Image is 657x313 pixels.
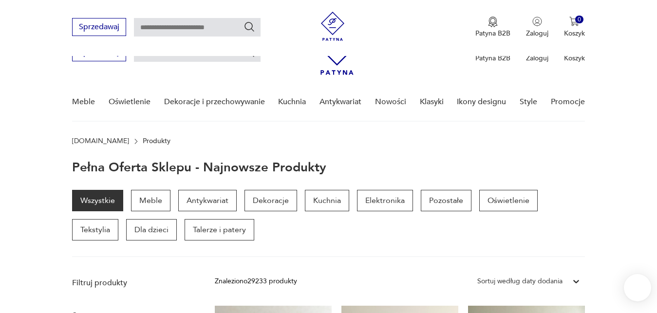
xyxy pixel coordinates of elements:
button: 0Koszyk [564,17,585,38]
div: Sortuj według daty dodania [477,276,563,287]
p: Produkty [143,137,170,145]
p: Zaloguj [526,29,548,38]
a: Kuchnia [278,83,306,121]
a: Oświetlenie [479,190,538,211]
p: Koszyk [564,29,585,38]
a: Dekoracje [244,190,297,211]
a: Ikony designu [457,83,506,121]
a: Sprzedawaj [72,24,126,31]
p: Patyna B2B [475,29,510,38]
a: Nowości [375,83,406,121]
button: Szukaj [244,21,255,33]
img: Ikona medalu [488,17,498,27]
a: Elektronika [357,190,413,211]
p: Zaloguj [526,54,548,63]
img: Patyna - sklep z meblami i dekoracjami vintage [318,12,347,41]
img: Ikonka użytkownika [532,17,542,26]
p: Koszyk [564,54,585,63]
a: Dekoracje i przechowywanie [164,83,265,121]
h1: Pełna oferta sklepu - najnowsze produkty [72,161,326,174]
a: Oświetlenie [109,83,150,121]
a: Style [520,83,537,121]
a: Meble [131,190,170,211]
button: Sprzedawaj [72,18,126,36]
a: Talerze i patery [185,219,254,240]
a: Tekstylia [72,219,118,240]
p: Patyna B2B [475,54,510,63]
a: Dla dzieci [126,219,177,240]
a: Kuchnia [305,190,349,211]
button: Zaloguj [526,17,548,38]
a: Promocje [551,83,585,121]
a: Antykwariat [319,83,361,121]
a: Pozostałe [421,190,471,211]
div: Znaleziono 29233 produkty [215,276,297,287]
a: Meble [72,83,95,121]
a: Wszystkie [72,190,123,211]
iframe: Smartsupp widget button [624,274,651,301]
a: Antykwariat [178,190,237,211]
a: [DOMAIN_NAME] [72,137,129,145]
a: Sprzedawaj [72,50,126,56]
a: Ikona medaluPatyna B2B [475,17,510,38]
button: Patyna B2B [475,17,510,38]
p: Filtruj produkty [72,277,191,288]
img: Ikona koszyka [569,17,579,26]
a: Klasyki [420,83,444,121]
div: 0 [575,16,583,24]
